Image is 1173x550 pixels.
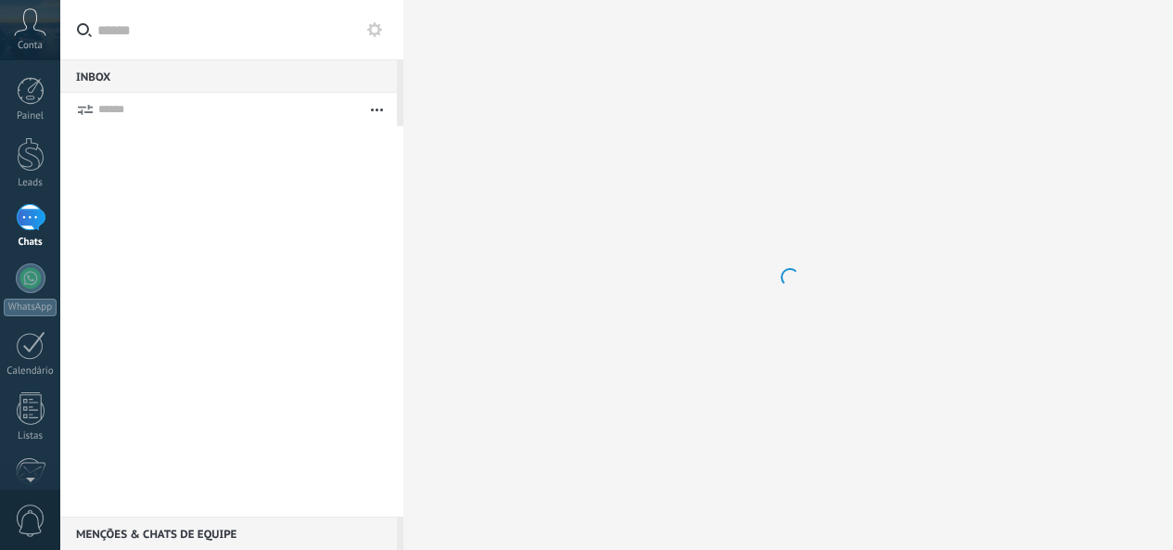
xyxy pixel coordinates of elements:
[4,430,57,442] div: Listas
[4,299,57,316] div: WhatsApp
[4,110,57,122] div: Painel
[4,177,57,189] div: Leads
[60,59,397,93] div: Inbox
[4,365,57,377] div: Calendário
[60,517,397,550] div: Menções & Chats de equipe
[357,93,397,126] button: Mais
[18,40,43,52] span: Conta
[4,237,57,249] div: Chats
